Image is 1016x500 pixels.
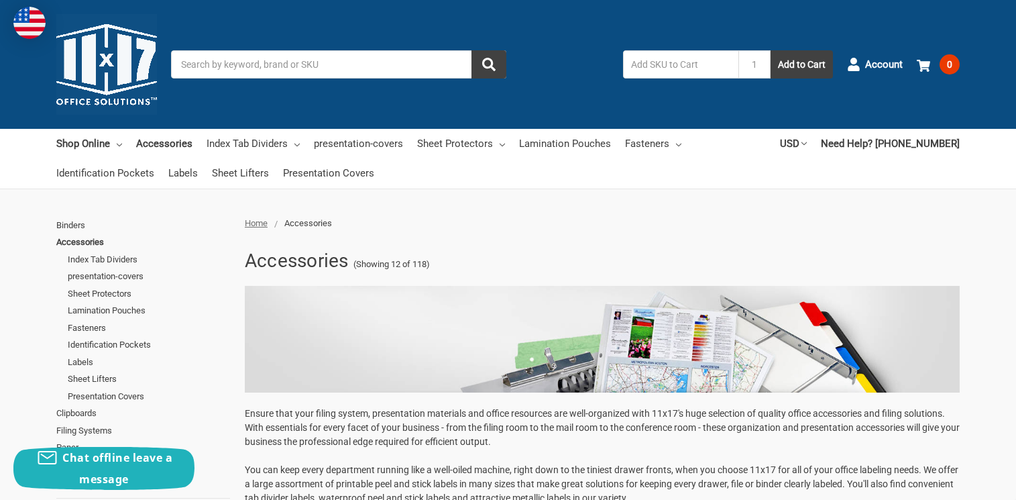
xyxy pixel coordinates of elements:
a: Account [847,47,903,82]
span: Account [865,57,903,72]
a: USD [780,129,807,158]
a: Fasteners [68,319,230,337]
a: Identification Pockets [56,158,154,188]
a: Lamination Pouches [519,129,611,158]
a: Paper [56,439,230,456]
img: 11x17.com [56,14,157,115]
img: duty and tax information for United States [13,7,46,39]
span: Chat offline leave a message [62,450,172,487]
h1: Accessories [245,244,349,279]
a: Lamination Pouches [68,302,230,319]
a: Shop Online [56,129,122,158]
a: Clipboards [56,405,230,422]
button: Add to Cart [771,50,833,79]
a: Accessories [56,234,230,251]
span: (Showing 12 of 118) [353,258,430,271]
a: Need Help? [PHONE_NUMBER] [821,129,960,158]
a: presentation-covers [314,129,403,158]
a: Home [245,218,268,228]
input: Search by keyword, brand or SKU [171,50,506,79]
a: Sheet Protectors [417,129,505,158]
a: Fasteners [625,129,681,158]
span: Accessories [284,218,332,228]
a: Filing Systems [56,422,230,440]
button: Chat offline leave a message [13,447,194,490]
a: Sheet Lifters [68,370,230,388]
a: Index Tab Dividers [207,129,300,158]
a: Presentation Covers [68,388,230,405]
a: Labels [168,158,198,188]
input: Add SKU to Cart [623,50,738,79]
a: 0 [917,47,960,82]
span: 0 [940,54,960,74]
a: Binders [56,217,230,234]
a: Labels [68,354,230,371]
img: 11x17-lp-accessories.jpg [245,286,960,393]
a: presentation-covers [68,268,230,285]
a: Identification Pockets [68,336,230,354]
a: Presentation Covers [283,158,374,188]
a: Accessories [136,129,192,158]
a: Index Tab Dividers [68,251,230,268]
a: Sheet Protectors [68,285,230,303]
a: Sheet Lifters [212,158,269,188]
